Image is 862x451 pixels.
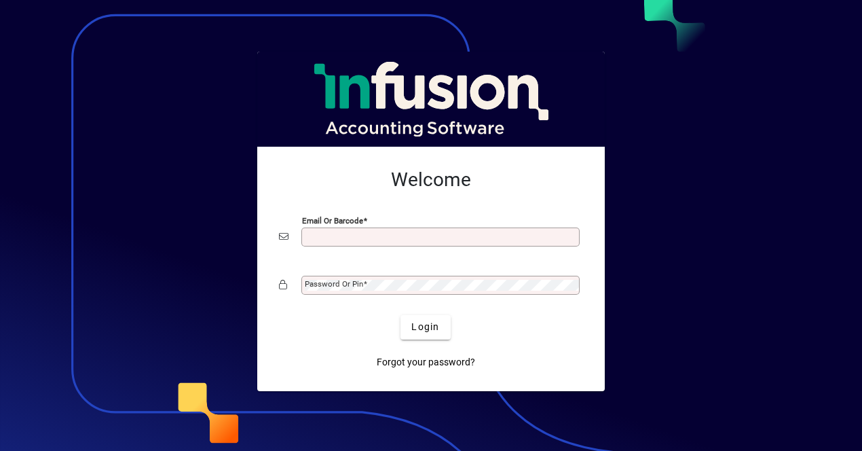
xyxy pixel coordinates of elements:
[371,350,481,375] a: Forgot your password?
[279,168,583,192] h2: Welcome
[377,355,475,369] span: Forgot your password?
[302,215,363,225] mat-label: Email or Barcode
[400,315,450,340] button: Login
[411,320,439,334] span: Login
[305,279,363,289] mat-label: Password or Pin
